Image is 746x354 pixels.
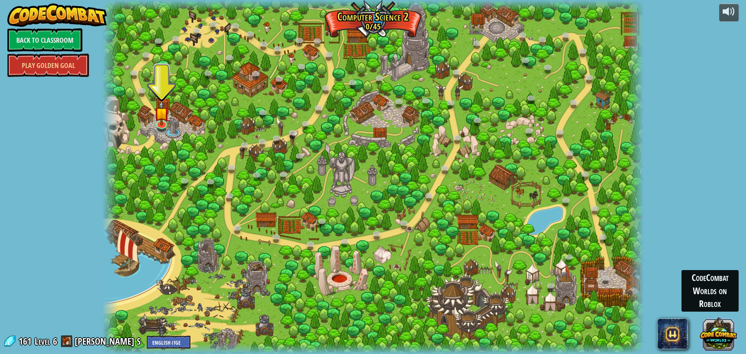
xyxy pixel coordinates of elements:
span: Level [35,335,50,348]
a: Back to Classroom [7,28,82,52]
div: CodeCombat Worlds on Roblox [682,270,739,312]
img: CodeCombat - Learn how to code by playing a game [7,3,107,27]
img: level-banner-started.png [154,101,169,126]
button: Adjust volume [719,3,739,22]
span: 161 [19,335,34,347]
a: Play Golden Goal [7,54,89,77]
span: 6 [53,335,57,347]
a: [PERSON_NAME] S [75,335,143,347]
